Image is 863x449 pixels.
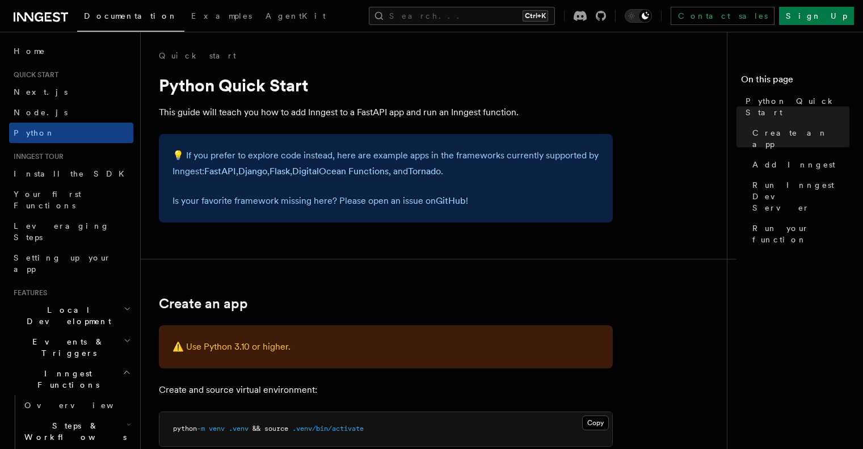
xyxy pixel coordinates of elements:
a: Sign Up [779,7,854,25]
span: Setting up your app [14,253,111,274]
a: Home [9,41,133,61]
span: .venv/bin/activate [292,425,364,433]
a: Install the SDK [9,163,133,184]
span: venv [209,425,225,433]
span: Overview [24,401,141,410]
a: Next.js [9,82,133,102]
span: Inngest tour [9,152,64,161]
span: Python Quick Start [746,95,849,118]
a: Documentation [77,3,184,32]
span: Python [14,128,55,137]
kbd: Ctrl+K [523,10,548,22]
span: Home [14,45,45,57]
button: Events & Triggers [9,331,133,363]
a: Run Inngest Dev Server [748,175,849,218]
a: Setting up your app [9,247,133,279]
span: && [252,425,260,433]
a: Python Quick Start [741,91,849,123]
span: Run Inngest Dev Server [752,179,849,213]
span: Quick start [9,70,58,79]
a: Examples [184,3,259,31]
span: Events & Triggers [9,336,124,359]
a: Tornado [408,166,441,177]
span: .venv [229,425,249,433]
span: -m [197,425,205,433]
a: Flask [270,166,290,177]
span: Create an app [752,127,849,150]
a: Node.js [9,102,133,123]
span: Local Development [9,304,124,327]
button: Inngest Functions [9,363,133,395]
p: 💡 If you prefer to explore code instead, here are example apps in the frameworks currently suppor... [172,148,599,179]
span: Node.js [14,108,68,117]
a: Run your function [748,218,849,250]
a: GitHub [436,195,466,206]
a: Django [238,166,267,177]
a: Python [9,123,133,143]
h1: Python Quick Start [159,75,613,95]
a: Your first Functions [9,184,133,216]
a: Overview [20,395,133,416]
a: DigitalOcean Functions [292,166,389,177]
p: Create and source virtual environment: [159,382,613,398]
span: Steps & Workflows [20,420,127,443]
span: Next.js [14,87,68,96]
span: source [264,425,288,433]
button: Local Development [9,300,133,331]
span: Leveraging Steps [14,221,110,242]
a: Create an app [748,123,849,154]
button: Steps & Workflows [20,416,133,447]
a: FastAPI [204,166,236,177]
a: Create an app [159,296,248,312]
span: Documentation [84,11,178,20]
span: Install the SDK [14,169,131,178]
a: Add Inngest [748,154,849,175]
span: Examples [191,11,252,20]
a: AgentKit [259,3,332,31]
p: This guide will teach you how to add Inngest to a FastAPI app and run an Inngest function. [159,104,613,120]
p: Is your favorite framework missing here? Please open an issue on ! [172,193,599,209]
span: Run your function [752,223,849,245]
p: ⚠️ Use Python 3.10 or higher. [172,339,599,355]
span: AgentKit [266,11,326,20]
button: Toggle dark mode [625,9,652,23]
a: Contact sales [671,7,774,25]
button: Search...Ctrl+K [369,7,555,25]
span: Your first Functions [14,190,81,210]
span: Add Inngest [752,159,835,170]
span: python [173,425,197,433]
span: Features [9,288,47,297]
button: Copy [582,416,609,430]
span: Inngest Functions [9,368,123,391]
h4: On this page [741,73,849,91]
a: Leveraging Steps [9,216,133,247]
a: Quick start [159,50,236,61]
